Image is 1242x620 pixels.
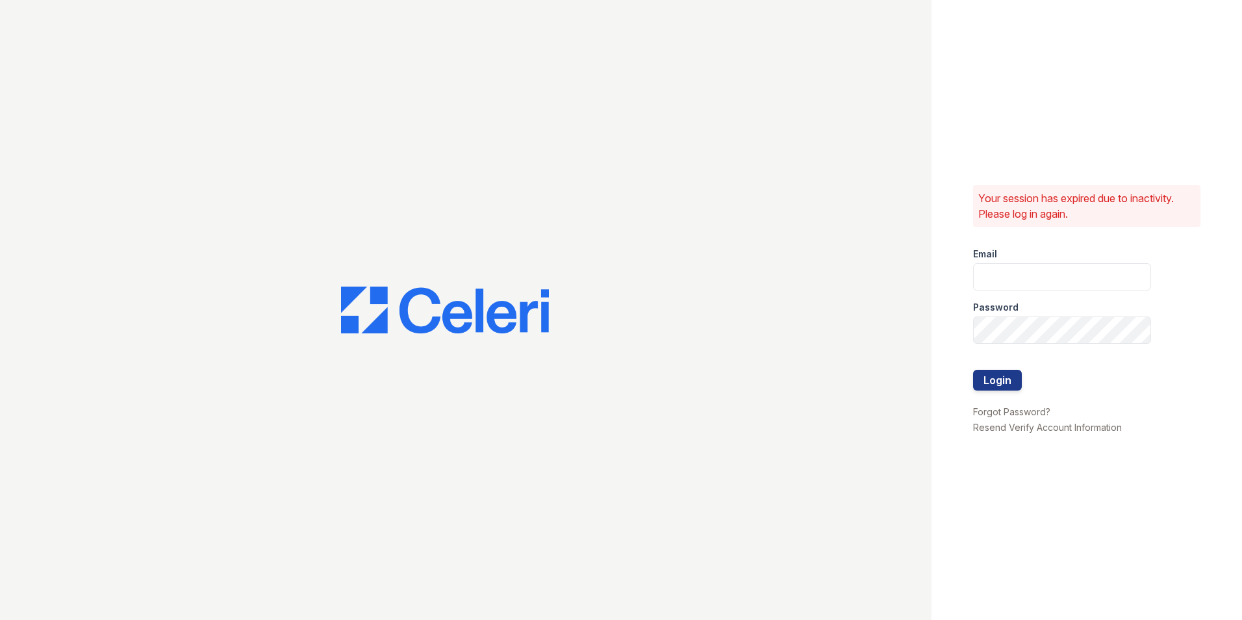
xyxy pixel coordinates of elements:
[973,370,1022,391] button: Login
[341,287,549,333] img: CE_Logo_Blue-a8612792a0a2168367f1c8372b55b34899dd931a85d93a1a3d3e32e68fde9ad4.png
[973,406,1050,417] a: Forgot Password?
[973,301,1019,314] label: Password
[978,190,1195,222] p: Your session has expired due to inactivity. Please log in again.
[973,248,997,261] label: Email
[973,422,1122,433] a: Resend Verify Account Information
